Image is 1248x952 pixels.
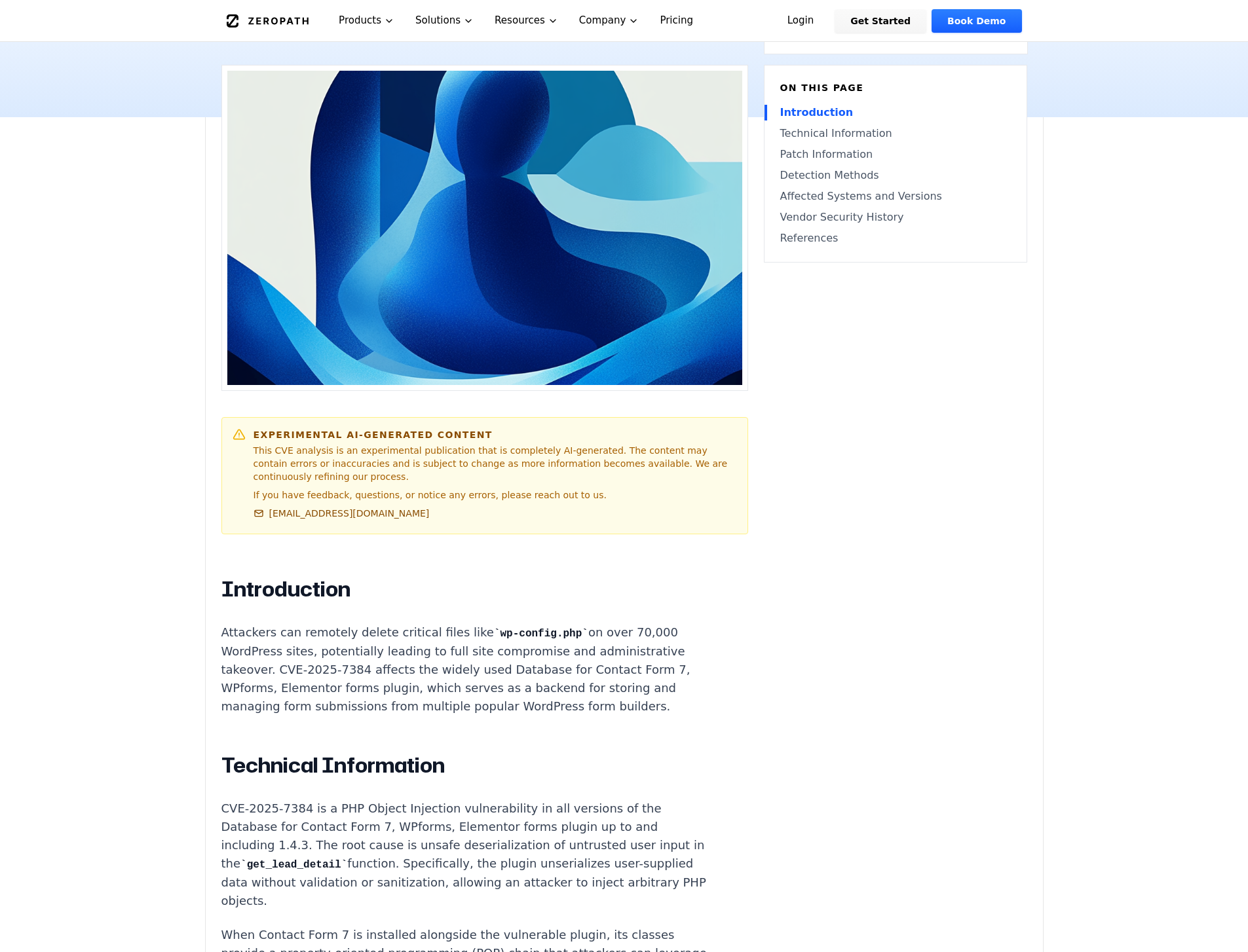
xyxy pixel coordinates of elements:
[780,230,1011,246] a: References
[780,126,1011,141] a: Technical Information
[780,105,1011,120] a: Introduction
[254,488,737,502] p: If you have feedback, questions, or notice any errors, please reach out to us.
[780,81,1011,94] h6: On this page
[254,444,737,483] p: This CVE analysis is an experimental publication that is completely AI-generated. The content may...
[835,9,926,33] a: Get Started
[254,507,430,520] a: [EMAIL_ADDRESS][DOMAIN_NAME]
[780,210,1011,225] a: Vendor Security History
[780,168,1011,183] a: Detection Methods
[780,147,1011,162] a: Patch Information
[780,189,1011,204] a: Affected Systems and Versions
[221,799,709,910] p: CVE-2025-7384 is a PHP Object Injection vulnerability in all versions of the Database for Contact...
[221,623,709,716] p: Attackers can remotely delete critical files like on over 70,000 WordPress sites, potentially lea...
[221,752,709,778] h2: Technical Information
[494,628,588,640] code: wp-config.php
[772,9,830,33] a: Login
[221,576,709,602] h2: Introduction
[932,9,1021,33] a: Book Demo
[254,428,737,441] h6: Experimental AI-Generated Content
[240,859,347,871] code: get_lead_detail
[227,71,742,385] img: WordPress Contact Form Entries Plugin CVE-2025-7384: Brief Summary of Critical PHP Object Injecti...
